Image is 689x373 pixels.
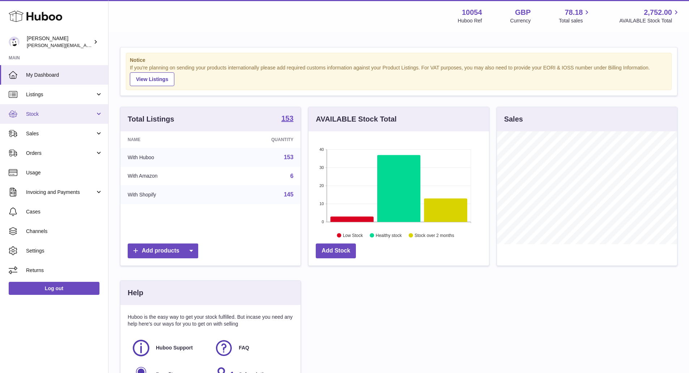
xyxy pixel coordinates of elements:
[322,220,324,224] text: 0
[504,114,523,124] h3: Sales
[559,8,591,24] a: 78.18 Total sales
[26,130,95,137] span: Sales
[290,173,293,179] a: 6
[128,314,293,327] p: Huboo is the easy way to get your stock fulfilled. But incase you need any help here's our ways f...
[462,8,482,17] strong: 10054
[320,183,324,188] text: 20
[458,17,482,24] div: Huboo Ref
[239,344,249,351] span: FAQ
[130,72,174,86] a: View Listings
[343,233,363,238] text: Low Stock
[376,233,402,238] text: Healthy stock
[26,228,103,235] span: Channels
[510,17,531,24] div: Currency
[120,185,219,204] td: With Shopify
[128,114,174,124] h3: Total Listings
[130,57,668,64] strong: Notice
[27,42,145,48] span: [PERSON_NAME][EMAIL_ADDRESS][DOMAIN_NAME]
[27,35,92,49] div: [PERSON_NAME]
[281,115,293,123] a: 153
[644,8,672,17] span: 2,752.00
[128,243,198,258] a: Add products
[120,148,219,167] td: With Huboo
[316,243,356,258] a: Add Stock
[26,189,95,196] span: Invoicing and Payments
[26,247,103,254] span: Settings
[26,267,103,274] span: Returns
[619,8,680,24] a: 2,752.00 AVAILABLE Stock Total
[316,114,396,124] h3: AVAILABLE Stock Total
[9,37,20,47] img: luz@capsuline.com
[284,191,294,198] a: 145
[9,282,99,295] a: Log out
[156,344,193,351] span: Huboo Support
[120,131,219,148] th: Name
[559,17,591,24] span: Total sales
[320,202,324,206] text: 10
[26,208,103,215] span: Cases
[320,147,324,152] text: 40
[320,165,324,170] text: 30
[214,338,290,358] a: FAQ
[131,338,207,358] a: Huboo Support
[284,154,294,160] a: 153
[515,8,531,17] strong: GBP
[219,131,301,148] th: Quantity
[26,72,103,79] span: My Dashboard
[26,111,95,118] span: Stock
[128,288,143,298] h3: Help
[619,17,680,24] span: AVAILABLE Stock Total
[565,8,583,17] span: 78.18
[281,115,293,122] strong: 153
[26,150,95,157] span: Orders
[26,169,103,176] span: Usage
[415,233,454,238] text: Stock over 2 months
[120,167,219,186] td: With Amazon
[26,91,95,98] span: Listings
[130,64,668,86] div: If you're planning on sending your products internationally please add required customs informati...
